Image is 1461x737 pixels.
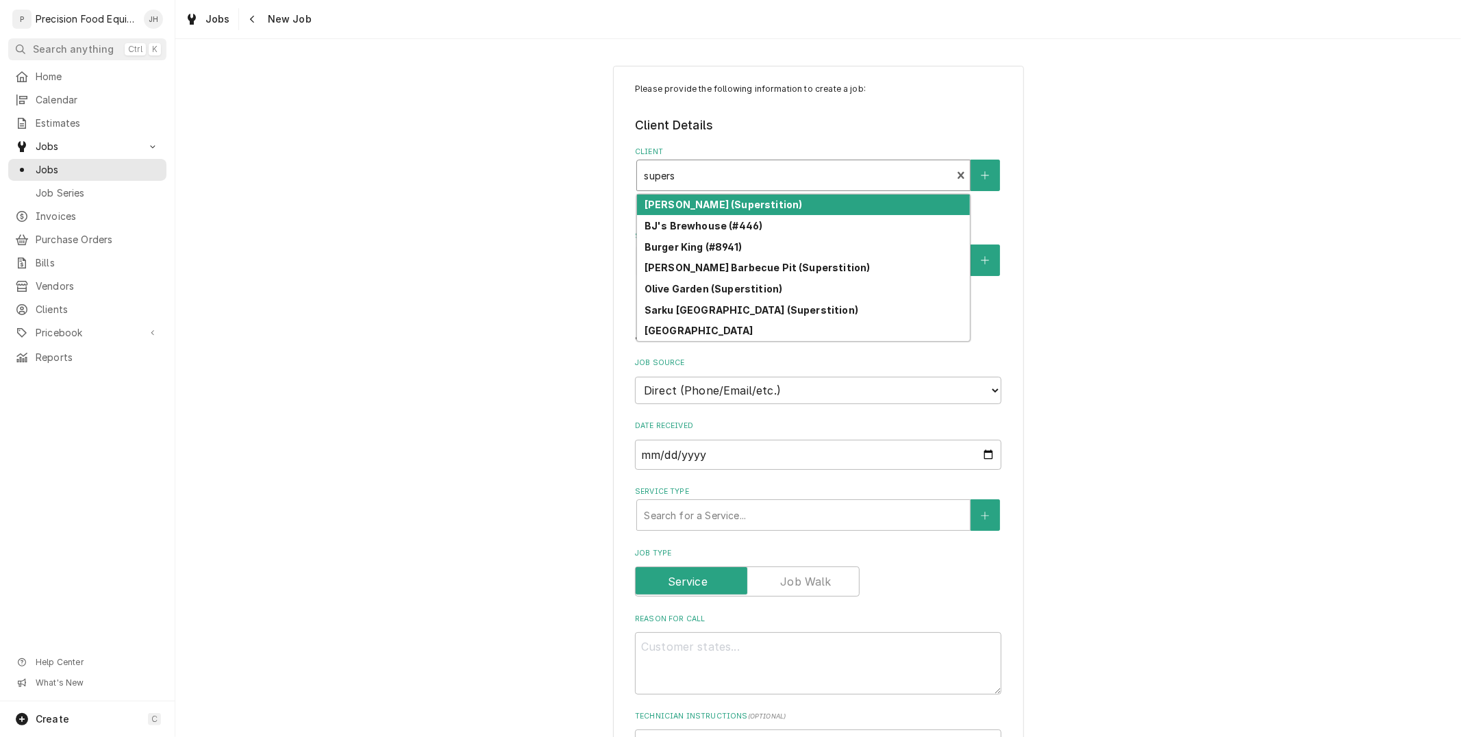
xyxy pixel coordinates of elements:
[36,233,160,247] span: Purchase Orders
[36,93,160,107] span: Calendar
[36,70,160,84] span: Home
[635,486,1001,531] div: Service Type
[36,326,139,340] span: Pricebook
[36,677,158,688] span: What's New
[36,657,158,668] span: Help Center
[179,8,236,30] a: Jobs
[36,186,160,200] span: Job Series
[36,12,136,26] div: Precision Food Equipment LLC
[8,229,166,251] a: Purchase Orders
[635,231,1001,242] label: Service Location
[36,303,160,316] span: Clients
[8,182,166,204] a: Job Series
[33,42,114,56] span: Search anything
[36,163,160,177] span: Jobs
[264,12,312,26] span: New Job
[8,347,166,368] a: Reports
[36,713,69,725] span: Create
[981,171,989,180] svg: Create New Client
[36,351,160,364] span: Reports
[635,548,1001,559] label: Job Type
[635,614,1001,695] div: Reason For Call
[635,358,1001,403] div: Job Source
[635,358,1001,368] label: Job Source
[635,614,1001,625] label: Reason For Call
[645,220,762,232] strong: BJ's Brewhouse (#446)
[635,440,1001,470] input: yyyy-mm-dd
[8,205,166,227] a: Invoices
[36,140,139,153] span: Jobs
[971,160,999,191] button: Create New Client
[144,10,163,29] div: Jason Hertel's Avatar
[8,299,166,321] a: Clients
[8,252,166,274] a: Bills
[242,8,264,30] button: Navigate back
[152,44,158,55] span: K
[36,116,160,130] span: Estimates
[635,147,1001,214] div: Client
[645,283,782,295] strong: Olive Garden (Superstition)
[635,421,1001,469] div: Date Received
[635,548,1001,597] div: Job Type
[36,256,160,270] span: Bills
[12,10,32,29] div: Precision Food Equipment LLC's Avatar
[36,279,160,293] span: Vendors
[645,199,802,210] strong: [PERSON_NAME] (Superstition)
[635,116,1001,134] legend: Client Details
[981,511,989,521] svg: Create New Service
[981,255,989,265] svg: Create New Location
[144,10,163,29] div: JH
[8,322,166,344] a: Go to Pricebook
[635,486,1001,497] label: Service Type
[8,653,166,672] a: Go to Help Center
[8,112,166,134] a: Estimates
[8,275,166,297] a: Vendors
[8,89,166,111] a: Calendar
[12,10,32,29] div: P
[128,44,142,55] span: Ctrl
[748,712,786,720] span: ( optional )
[635,421,1001,432] label: Date Received
[8,673,166,692] a: Go to What's New
[635,231,1001,299] div: Service Location
[635,83,1001,95] p: Please provide the following information to create a job:
[645,304,858,316] strong: Sarku [GEOGRAPHIC_DATA] (Superstition)
[645,241,742,253] strong: Burger King (#8941)
[205,12,230,26] span: Jobs
[151,714,158,725] span: C
[8,66,166,88] a: Home
[971,499,999,531] button: Create New Service
[971,245,999,276] button: Create New Location
[635,711,1001,722] label: Technician Instructions
[36,210,160,223] span: Invoices
[645,262,871,273] strong: [PERSON_NAME] Barbecue Pit (Superstition)
[8,136,166,158] a: Go to Jobs
[8,38,166,60] button: Search anythingCtrlK
[635,327,1001,345] legend: Job Details
[645,325,753,336] strong: [GEOGRAPHIC_DATA]
[635,147,1001,158] label: Client
[8,159,166,181] a: Jobs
